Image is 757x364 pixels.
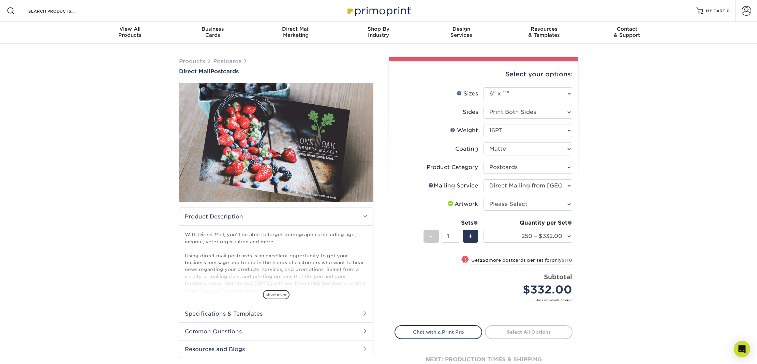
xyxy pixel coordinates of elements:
[344,3,413,18] img: Primoprint
[420,26,503,38] div: Services
[430,231,433,241] span: -
[471,258,572,264] small: Get more postcards per set for
[727,9,730,13] span: 0
[254,26,337,38] div: Marketing
[172,26,254,38] div: Cards
[468,231,473,241] span: +
[337,26,420,38] div: Industry
[552,258,572,263] span: only
[424,219,478,227] div: Sets
[172,26,254,32] span: Business
[179,68,210,75] span: Direct Mail
[89,26,172,32] span: View All
[428,182,478,190] div: Mailing Service
[337,26,420,32] span: Shop By
[585,26,668,32] span: Contact
[179,305,373,322] h2: Specifications & Templates
[420,26,503,32] span: Design
[503,22,585,44] a: Resources& Templates
[179,322,373,340] h2: Common Questions
[89,22,172,44] a: View AllProducts
[489,282,572,298] div: $332.00
[179,208,373,225] h2: Product Description
[395,61,573,87] div: Select your options:
[179,58,205,64] a: Products
[450,126,478,135] div: Weight
[457,90,478,98] div: Sizes
[400,298,572,302] small: *Does not include postage
[480,258,489,263] strong: 250
[734,341,750,357] div: Open Intercom Messenger
[179,68,373,75] h1: Postcards
[179,75,373,210] img: Direct Mail 01
[254,26,337,32] span: Direct Mail
[213,58,241,64] a: Postcards
[179,340,373,358] h2: Resources and Blogs
[395,325,482,339] a: Chat with a Print Pro
[179,68,373,75] a: Direct MailPostcards
[464,256,466,263] span: !
[89,26,172,38] div: Products
[503,26,585,32] span: Resources
[562,258,572,263] span: $110
[585,26,668,38] div: & Support
[484,219,572,227] div: Quantity per Set
[455,145,478,153] div: Coating
[172,22,254,44] a: BusinessCards
[337,22,420,44] a: Shop ByIndustry
[446,200,478,208] div: Artwork
[706,8,725,14] span: MY CART
[463,108,478,116] div: Sides
[254,22,337,44] a: Direct MailMarketing
[485,325,573,339] a: Select All Options
[420,22,503,44] a: DesignServices
[544,273,572,280] strong: Subtotal
[28,7,94,15] input: SEARCH PRODUCTS.....
[585,22,668,44] a: Contact& Support
[427,163,478,171] div: Product Category
[263,290,290,299] span: show more
[185,231,368,294] p: With Direct Mail, you’ll be able to target demographics including age, income, voter registration...
[503,26,585,38] div: & Templates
